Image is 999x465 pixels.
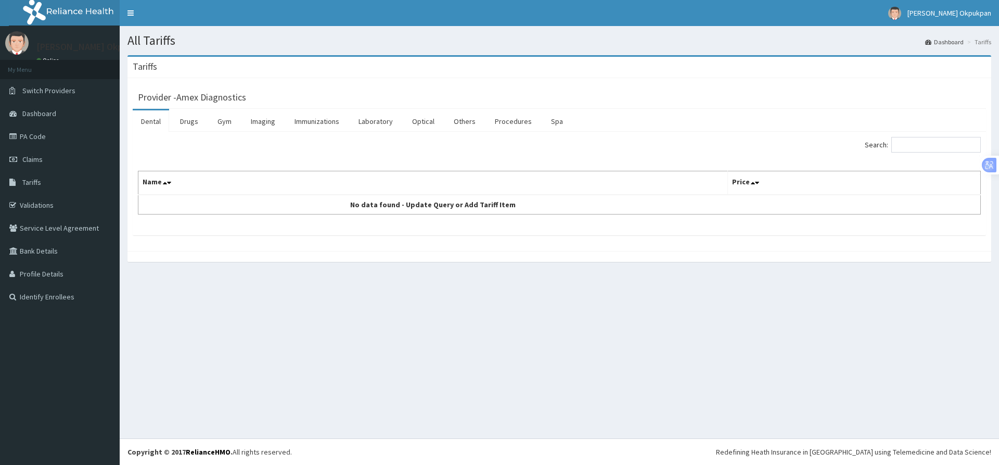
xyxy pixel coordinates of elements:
[133,62,157,71] h3: Tariffs
[133,110,169,132] a: Dental
[138,195,728,215] td: No data found - Update Query or Add Tariff Item
[728,171,981,195] th: Price
[242,110,284,132] a: Imaging
[716,447,991,457] div: Redefining Heath Insurance in [GEOGRAPHIC_DATA] using Telemedicine and Data Science!
[36,42,147,52] p: [PERSON_NAME] Okpukpan
[172,110,207,132] a: Drugs
[22,109,56,118] span: Dashboard
[445,110,484,132] a: Others
[138,93,246,102] h3: Provider - Amex Diagnostics
[22,178,41,187] span: Tariffs
[865,137,981,153] label: Search:
[907,8,991,18] span: [PERSON_NAME] Okpukpan
[925,37,964,46] a: Dashboard
[404,110,443,132] a: Optical
[127,34,991,47] h1: All Tariffs
[22,86,75,95] span: Switch Providers
[22,155,43,164] span: Claims
[138,171,728,195] th: Name
[888,7,901,20] img: User Image
[186,447,230,457] a: RelianceHMO
[891,137,981,153] input: Search:
[5,31,29,55] img: User Image
[543,110,571,132] a: Spa
[209,110,240,132] a: Gym
[350,110,401,132] a: Laboratory
[36,57,61,64] a: Online
[286,110,348,132] a: Immunizations
[127,447,233,457] strong: Copyright © 2017 .
[120,438,999,465] footer: All rights reserved.
[965,37,991,46] li: Tariffs
[486,110,540,132] a: Procedures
